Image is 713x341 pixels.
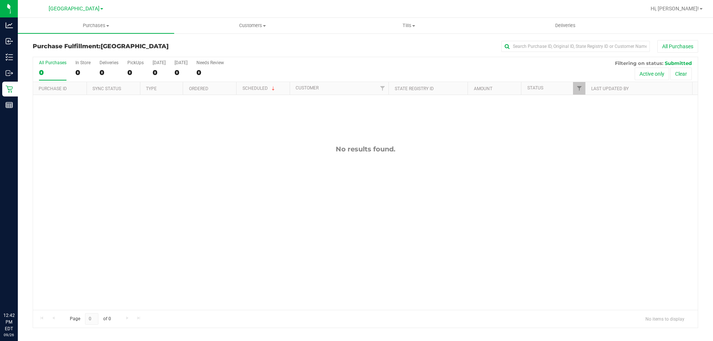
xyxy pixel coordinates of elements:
div: No results found. [33,145,698,153]
a: Purchases [18,18,174,33]
span: Page of 0 [64,313,117,325]
inline-svg: Analytics [6,22,13,29]
span: [GEOGRAPHIC_DATA] [49,6,100,12]
span: Hi, [PERSON_NAME]! [651,6,699,12]
a: Scheduled [242,86,276,91]
a: State Registry ID [395,86,434,91]
span: Filtering on status: [615,60,663,66]
span: [GEOGRAPHIC_DATA] [101,43,169,50]
inline-svg: Inbound [6,37,13,45]
a: Amount [474,86,492,91]
p: 12:42 PM EDT [3,312,14,332]
a: Filter [376,82,388,95]
div: In Store [75,60,91,65]
input: Search Purchase ID, Original ID, State Registry ID or Customer Name... [501,41,650,52]
div: 0 [75,68,91,77]
div: All Purchases [39,60,66,65]
inline-svg: Retail [6,85,13,93]
span: No items to display [639,313,690,324]
a: Purchase ID [39,86,67,91]
p: 09/26 [3,332,14,338]
div: Deliveries [100,60,118,65]
div: 0 [196,68,224,77]
iframe: Resource center unread badge [22,281,31,289]
span: Tills [331,22,486,29]
div: [DATE] [153,60,166,65]
div: 0 [39,68,66,77]
button: All Purchases [657,40,698,53]
iframe: Resource center [7,282,30,304]
div: 0 [153,68,166,77]
a: Customer [296,85,319,91]
a: Last Updated By [591,86,629,91]
a: Tills [331,18,487,33]
span: Customers [175,22,330,29]
div: Needs Review [196,60,224,65]
button: Active only [635,68,669,80]
div: [DATE] [175,60,188,65]
div: 0 [100,68,118,77]
span: Purchases [18,22,174,29]
a: Deliveries [487,18,644,33]
a: Type [146,86,157,91]
a: Status [527,85,543,91]
a: Filter [573,82,585,95]
div: PickUps [127,60,144,65]
inline-svg: Reports [6,101,13,109]
inline-svg: Outbound [6,69,13,77]
div: 0 [127,68,144,77]
div: 0 [175,68,188,77]
a: Sync Status [92,86,121,91]
inline-svg: Inventory [6,53,13,61]
a: Ordered [189,86,208,91]
h3: Purchase Fulfillment: [33,43,254,50]
a: Customers [174,18,331,33]
button: Clear [670,68,692,80]
span: Submitted [665,60,692,66]
span: Deliveries [545,22,586,29]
